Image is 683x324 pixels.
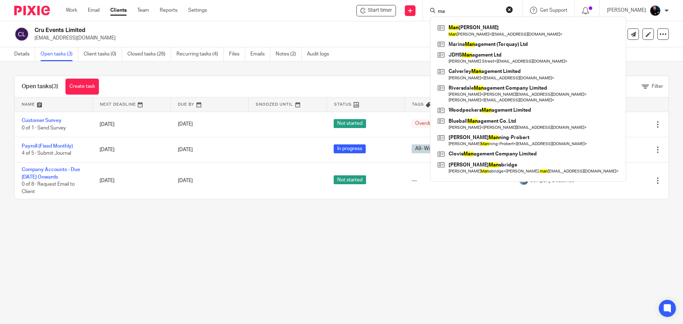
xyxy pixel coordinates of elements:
a: Company Accounts - Due [DATE] Onwards [22,167,80,179]
input: Search [437,9,501,15]
span: Tags [412,102,424,106]
span: [DATE] [178,147,193,152]
span: (3) [52,84,58,89]
a: Customer Survey [22,118,62,123]
img: Pixie [14,6,50,15]
span: [DATE] [178,178,193,183]
span: 0 of 1 · Send Survey [22,126,66,131]
a: Closed tasks (26) [127,47,171,61]
span: Snoozed Until [256,102,293,106]
td: [DATE] [92,163,170,199]
button: Clear [506,6,513,13]
h1: Open tasks [22,83,58,90]
a: Clients [110,7,127,14]
span: Not started [334,119,366,128]
a: Emails [250,47,270,61]
p: [EMAIL_ADDRESS][DOMAIN_NAME] [35,34,572,42]
h2: Cru Events Limited [35,27,465,34]
span: Status [334,102,352,106]
td: [DATE] [92,137,170,162]
span: Overdue [412,119,438,128]
span: 4 of 5 · Submit Journal [22,151,71,156]
a: Reports [160,7,178,14]
a: Recurring tasks (4) [176,47,224,61]
a: Notes (2) [276,47,302,61]
span: Get Support [540,8,567,13]
a: Settings [188,7,207,14]
img: svg%3E [14,27,29,42]
a: Client tasks (0) [84,47,122,61]
a: Details [14,47,35,61]
span: Not started [334,175,366,184]
p: [PERSON_NAME] [607,7,646,14]
a: Audit logs [307,47,334,61]
span: 0 of 8 · Request Email to Client [22,182,75,194]
span: In progress [334,144,366,153]
div: Cru Events Limited [356,5,396,16]
a: Work [66,7,77,14]
a: Files [229,47,245,61]
span: Filter [652,84,663,89]
span: [DATE] [178,122,193,127]
a: Email [88,7,100,14]
div: --- [412,177,505,184]
a: Team [137,7,149,14]
a: Create task [65,79,99,95]
a: Open tasks (3) [41,47,78,61]
img: Headshots%20accounting4everything_Poppy%20Jakes%20Photography-2203.jpg [650,5,661,16]
span: Start timer [368,7,392,14]
a: Payroll (Fixed Monthly) [22,144,73,149]
span: A9- With Client for Approval (Draft) [412,144,496,153]
td: [DATE] [92,112,170,137]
